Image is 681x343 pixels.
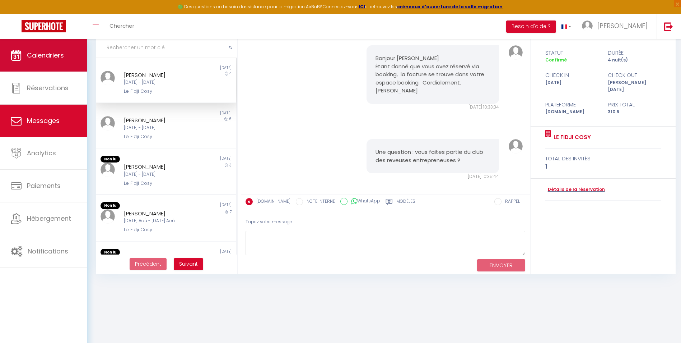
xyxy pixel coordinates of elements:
div: [DATE] [541,79,603,93]
span: Analytics [27,148,56,157]
div: Le Fidji Cosy [124,180,196,187]
div: 1 [545,163,661,171]
div: [DATE] [166,156,236,163]
div: [DATE] Aoû - [DATE] Aoû [124,218,196,224]
img: ... [101,71,115,85]
label: WhatsApp [348,198,380,206]
label: [DOMAIN_NAME] [253,198,290,206]
div: [DATE] [166,65,236,71]
div: [PERSON_NAME] [124,209,196,218]
button: ENVOYER [477,259,525,272]
input: Rechercher un mot clé [96,38,237,58]
div: [PERSON_NAME][DATE] [603,79,666,93]
div: [DATE] [166,202,236,209]
div: [DATE] - [DATE] [124,171,196,178]
img: logout [664,22,673,31]
label: Modèles [396,198,415,207]
button: Previous [130,258,167,270]
button: Besoin d'aide ? [506,20,556,33]
span: 7 [230,209,232,215]
img: ... [101,116,115,131]
div: 4 nuit(s) [603,57,666,64]
div: Le Fidji Cosy [124,226,196,233]
div: [PERSON_NAME] [124,71,196,79]
span: Chercher [109,22,134,29]
img: ... [582,20,593,31]
pre: Une question : vous faites partie du club des reveuses entrepreneuses ? [376,148,490,164]
span: Notifications [28,247,68,256]
div: 310.6 [603,109,666,115]
div: Tapez votre message [246,213,525,231]
a: ... [PERSON_NAME] [577,14,657,39]
span: Non lu [101,156,120,163]
div: [DATE] 10:33:34 [367,104,499,111]
span: Hébergement [27,214,71,223]
span: Messages [27,116,60,125]
span: Confirmé [545,57,567,63]
a: ICI [359,4,365,10]
div: [DATE] - [DATE] [124,79,196,86]
span: 3 [229,163,232,168]
div: statut [541,49,603,57]
span: Précédent [135,260,161,267]
div: Plateforme [541,100,603,109]
span: Non lu [101,202,120,209]
div: [DATE] 10:35:44 [367,173,499,180]
img: ... [101,163,115,177]
div: check in [541,71,603,79]
span: 4 [229,71,232,76]
div: [DOMAIN_NAME] [541,109,603,115]
div: Le Fidji Cosy [124,88,196,95]
span: Suivant [179,260,198,267]
span: Réservations [27,83,69,92]
img: ... [509,45,523,60]
div: Prix total [603,100,666,109]
div: total des invités [545,154,661,163]
span: [PERSON_NAME] [597,21,648,30]
img: ... [509,139,523,154]
a: Chercher [104,14,140,39]
pre: Bonjour [PERSON_NAME] Étant donné que vous avez réservé via booking, la facture se trouve dans vo... [376,54,490,95]
a: Le Fidji Cosy [551,133,591,142]
div: Le Fidji Cosy [124,133,196,140]
div: check out [603,71,666,79]
div: durée [603,49,666,57]
label: NOTE INTERNE [303,198,335,206]
div: [DATE] - [DATE] [124,124,196,131]
button: Next [174,258,203,270]
span: Calendriers [27,51,64,60]
div: [DATE] [166,249,236,256]
span: Non lu [101,249,120,256]
a: Détails de la réservation [545,186,605,193]
a: créneaux d'ouverture de la salle migration [397,4,503,10]
div: [PERSON_NAME] [124,116,196,125]
span: 6 [229,116,232,122]
div: [PERSON_NAME] [124,163,196,171]
img: ... [101,209,115,224]
img: Super Booking [22,20,66,32]
label: RAPPEL [502,198,520,206]
div: [DATE] [166,110,236,116]
span: Paiements [27,181,61,190]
